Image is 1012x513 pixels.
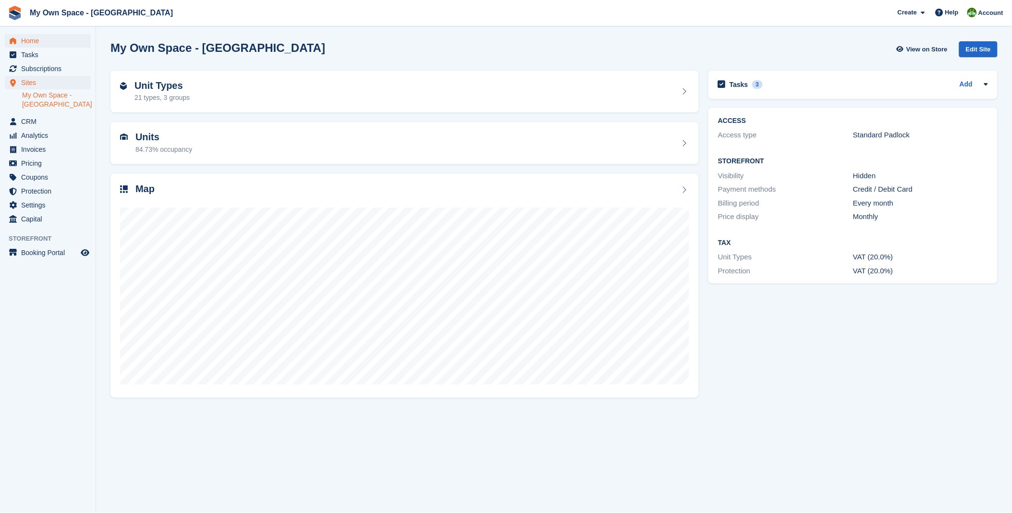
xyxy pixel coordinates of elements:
[5,34,91,48] a: menu
[718,239,988,247] h2: Tax
[5,76,91,89] a: menu
[110,41,325,54] h2: My Own Space - [GEOGRAPHIC_DATA]
[21,198,79,212] span: Settings
[5,184,91,198] a: menu
[718,211,853,222] div: Price display
[5,48,91,61] a: menu
[21,212,79,226] span: Capital
[5,62,91,75] a: menu
[21,129,79,142] span: Analytics
[959,41,998,57] div: Edit Site
[134,93,190,103] div: 21 types, 3 groups
[853,198,988,209] div: Every month
[718,171,853,182] div: Visibility
[718,184,853,195] div: Payment methods
[5,171,91,184] a: menu
[135,183,155,195] h2: Map
[110,122,699,164] a: Units 84.73% occupancy
[21,246,79,259] span: Booking Portal
[21,62,79,75] span: Subscriptions
[5,115,91,128] a: menu
[21,115,79,128] span: CRM
[110,174,699,398] a: Map
[5,129,91,142] a: menu
[898,8,917,17] span: Create
[8,6,22,20] img: stora-icon-8386f47178a22dfd0bd8f6a31ec36ba5ce8667c1dd55bd0f319d3a0aa187defe.svg
[853,184,988,195] div: Credit / Debit Card
[895,41,951,57] a: View on Store
[120,185,128,193] img: map-icn-33ee37083ee616e46c38cad1a60f524a97daa1e2b2c8c0bc3eb3415660979fc1.svg
[718,198,853,209] div: Billing period
[718,158,988,165] h2: Storefront
[853,171,988,182] div: Hidden
[26,5,177,21] a: My Own Space - [GEOGRAPHIC_DATA]
[718,130,853,141] div: Access type
[21,143,79,156] span: Invoices
[120,82,127,90] img: unit-type-icn-2b2737a686de81e16bb02015468b77c625bbabd49415b5ef34ead5e3b44a266d.svg
[752,80,763,89] div: 3
[79,247,91,258] a: Preview store
[945,8,959,17] span: Help
[5,143,91,156] a: menu
[853,266,988,277] div: VAT (20.0%)
[730,80,748,89] h2: Tasks
[5,246,91,259] a: menu
[853,211,988,222] div: Monthly
[21,34,79,48] span: Home
[21,184,79,198] span: Protection
[9,234,96,244] span: Storefront
[960,79,973,90] a: Add
[978,8,1003,18] span: Account
[853,252,988,263] div: VAT (20.0%)
[135,132,192,143] h2: Units
[718,117,988,125] h2: ACCESS
[967,8,977,17] img: Keely
[959,41,998,61] a: Edit Site
[110,71,699,113] a: Unit Types 21 types, 3 groups
[135,145,192,155] div: 84.73% occupancy
[120,134,128,140] img: unit-icn-7be61d7bf1b0ce9d3e12c5938cc71ed9869f7b940bace4675aadf7bd6d80202e.svg
[5,198,91,212] a: menu
[718,266,853,277] div: Protection
[22,91,91,109] a: My Own Space - [GEOGRAPHIC_DATA]
[5,157,91,170] a: menu
[21,48,79,61] span: Tasks
[21,157,79,170] span: Pricing
[134,80,190,91] h2: Unit Types
[21,171,79,184] span: Coupons
[718,252,853,263] div: Unit Types
[21,76,79,89] span: Sites
[906,45,948,54] span: View on Store
[853,130,988,141] div: Standard Padlock
[5,212,91,226] a: menu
